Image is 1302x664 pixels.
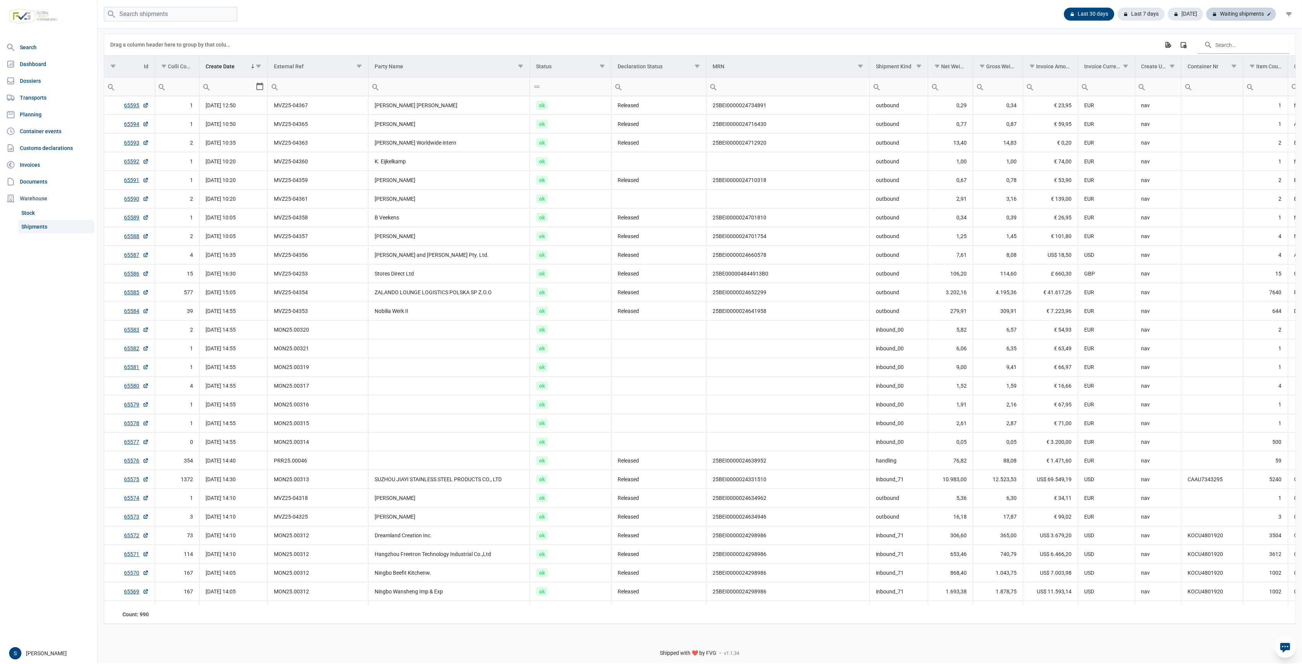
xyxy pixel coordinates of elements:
div: Search box [155,77,169,96]
div: Select [255,77,264,96]
td: 1 [1243,152,1288,171]
a: Stock [18,206,94,220]
td: 2 [155,321,200,339]
td: EUR [1078,171,1135,190]
td: 7,61 [928,246,973,264]
td: MON25.00315 [268,414,369,433]
td: nav [1135,414,1181,433]
a: 65594 [124,120,149,128]
div: Search box [1243,77,1257,96]
div: Search box [928,77,942,96]
td: Released [612,227,707,246]
td: Filter cell [1023,77,1078,96]
span: Show filter options for column 'Create Date' [256,63,261,69]
div: Search box [707,77,720,96]
div: Search box [973,77,987,96]
td: 0,29 [928,96,973,115]
td: MVZ25-04354 [268,283,369,302]
div: Search box [268,77,282,96]
td: 0,05 [928,433,973,451]
td: 6,06 [928,339,973,358]
td: 2,87 [973,414,1023,433]
td: 25BEI0000024701754 [707,227,870,246]
a: Container events [3,124,94,139]
td: B Veekens [369,208,530,227]
td: Column Shipment Kind [870,56,928,77]
span: Show filter options for column 'Declaration Status' [694,63,700,69]
a: 65581 [124,363,149,371]
input: Filter cell [1078,77,1135,96]
td: Released [612,246,707,264]
td: [PERSON_NAME] and [PERSON_NAME] Pty. Ltd. [369,246,530,264]
td: Column Status [530,56,612,77]
td: nav [1135,208,1181,227]
div: Search box [530,77,544,96]
td: Released [612,134,707,152]
td: [PERSON_NAME] [369,227,530,246]
td: MON25.00321 [268,339,369,358]
td: EUR [1078,414,1135,433]
td: 1 [1243,339,1288,358]
td: 1 [1243,115,1288,134]
div: Search box [1181,77,1195,96]
td: nav [1135,377,1181,395]
input: Filter cell [870,77,928,96]
td: outbound [870,190,928,208]
td: 39 [155,302,200,321]
input: Filter cell [369,77,529,96]
td: inbound_00 [870,414,928,433]
td: outbound [870,115,928,134]
a: Customs declarations [3,140,94,156]
td: EUR [1078,358,1135,377]
span: Show filter options for column 'Net Weight' [934,63,940,69]
td: 15 [155,264,200,283]
input: Filter cell [155,77,200,96]
input: Filter cell [707,77,869,96]
td: 4 [1243,377,1288,395]
td: 3.202,16 [928,283,973,302]
input: Filter cell [268,77,368,96]
td: 0,78 [973,171,1023,190]
input: Filter cell [1243,77,1288,96]
td: 1,91 [928,395,973,414]
td: EUR [1078,190,1135,208]
td: nav [1135,321,1181,339]
td: EUR [1078,227,1135,246]
td: MON25.00320 [268,321,369,339]
span: Show filter options for column 'Party Name' [518,63,523,69]
input: Filter cell [530,77,611,96]
td: EUR [1078,208,1135,227]
td: Stores Direct Ltd [369,264,530,283]
td: 4 [155,377,200,395]
td: Filter cell [973,77,1023,96]
td: 2,16 [973,395,1023,414]
td: 2 [1243,134,1288,152]
td: 9,00 [928,358,973,377]
a: Planning [3,107,94,122]
td: EUR [1078,96,1135,115]
td: outbound [870,283,928,302]
td: 0,87 [973,115,1023,134]
td: Column Create Date [200,56,268,77]
td: 1,45 [973,227,1023,246]
span: Show filter options for column 'Invoice Currency' [1123,63,1129,69]
td: MVZ25-04360 [268,152,369,171]
td: 279,91 [928,302,973,321]
td: Column Net Weight [928,56,973,77]
td: nav [1135,283,1181,302]
a: 65590 [124,195,149,203]
input: Filter cell [1181,77,1243,96]
td: Column Container Nr [1181,56,1243,77]
a: 65593 [124,139,149,147]
a: Dashboard [3,56,94,72]
td: nav [1135,190,1181,208]
td: Filter cell [369,77,530,96]
td: 15 [1243,264,1288,283]
input: Filter cell [612,77,706,96]
div: Export all data to Excel [1161,38,1175,52]
td: nav [1135,339,1181,358]
td: Filter cell [928,77,973,96]
td: GBP [1078,264,1135,283]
